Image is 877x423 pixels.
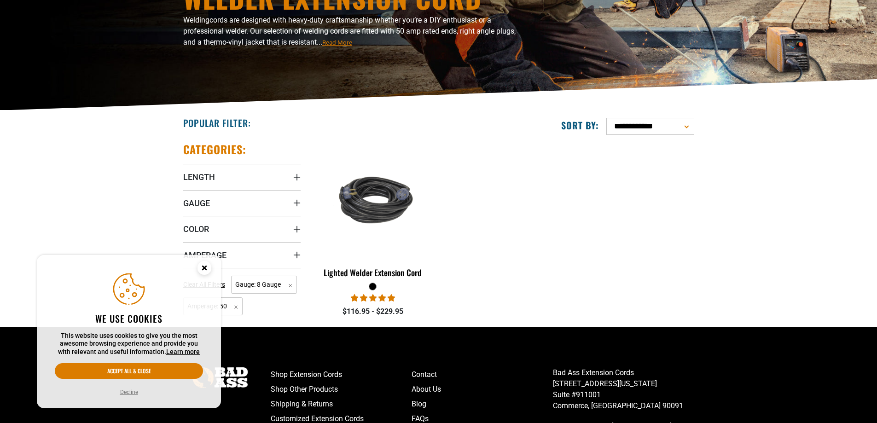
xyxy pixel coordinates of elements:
span: Read More [322,39,352,46]
span: Length [183,172,215,182]
p: Bad Ass Extension Cords [STREET_ADDRESS][US_STATE] Suite #911001 Commerce, [GEOGRAPHIC_DATA] 90091 [553,367,694,411]
summary: Gauge [183,190,301,216]
summary: Length [183,164,301,190]
span: Amperage [183,250,227,261]
a: Shop Other Products [271,382,412,397]
span: 5.00 stars [351,294,395,302]
a: Shop Extension Cords [271,367,412,382]
a: Gauge: 8 Gauge [231,280,297,289]
a: Blog [412,397,553,411]
summary: Color [183,216,301,242]
span: Gauge [183,198,210,209]
div: $116.95 - $229.95 [314,306,432,317]
p: Welding [183,15,519,48]
img: black [315,164,431,235]
span: Gauge: 8 Gauge [231,276,297,294]
label: Sort by: [561,119,599,131]
button: Decline [117,388,141,397]
summary: Amperage [183,242,301,268]
button: Accept all & close [55,363,203,379]
a: black Lighted Welder Extension Cord [314,142,432,282]
p: This website uses cookies to give you the most awesome browsing experience and provide you with r... [55,332,203,356]
a: Shipping & Returns [271,397,412,411]
aside: Cookie Consent [37,255,221,409]
a: Learn more [166,348,200,355]
div: Lighted Welder Extension Cord [314,268,432,277]
a: About Us [412,382,553,397]
span: cords are designed with heavy-duty craftsmanship whether you’re a DIY enthusiast or a professiona... [183,16,516,46]
h2: Categories: [183,142,247,156]
h2: Popular Filter: [183,117,251,129]
a: Contact [412,367,553,382]
span: Color [183,224,209,234]
h2: We use cookies [55,313,203,324]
